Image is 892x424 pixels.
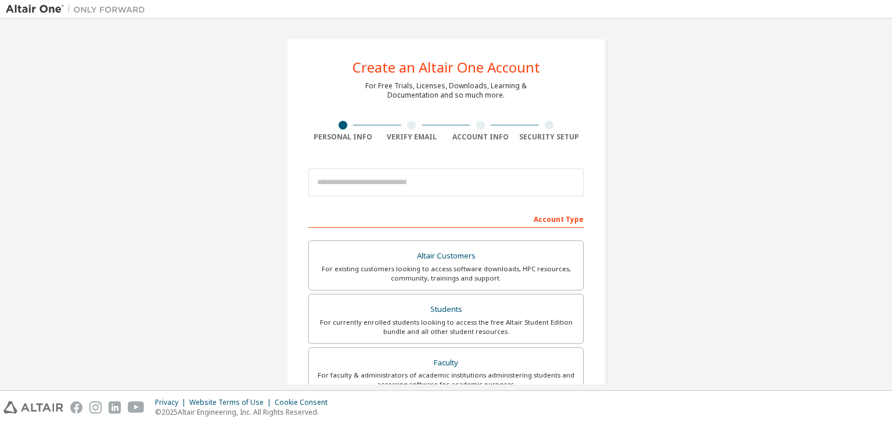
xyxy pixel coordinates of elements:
div: Account Type [308,209,584,228]
div: Cookie Consent [275,398,334,407]
p: © 2025 Altair Engineering, Inc. All Rights Reserved. [155,407,334,417]
div: Altair Customers [316,248,576,264]
img: altair_logo.svg [3,401,63,414]
img: linkedin.svg [109,401,121,414]
div: Verify Email [377,132,447,142]
div: Faculty [316,355,576,371]
img: youtube.svg [128,401,145,414]
img: facebook.svg [70,401,82,414]
div: Security Setup [515,132,584,142]
div: For currently enrolled students looking to access the free Altair Student Edition bundle and all ... [316,318,576,336]
div: Account Info [446,132,515,142]
div: Website Terms of Use [189,398,275,407]
div: For faculty & administrators of academic institutions administering students and accessing softwa... [316,371,576,389]
div: Students [316,301,576,318]
div: Privacy [155,398,189,407]
div: For Free Trials, Licenses, Downloads, Learning & Documentation and so much more. [365,81,527,100]
div: Personal Info [308,132,377,142]
div: Create an Altair One Account [353,60,540,74]
img: Altair One [6,3,151,15]
div: For existing customers looking to access software downloads, HPC resources, community, trainings ... [316,264,576,283]
img: instagram.svg [89,401,102,414]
